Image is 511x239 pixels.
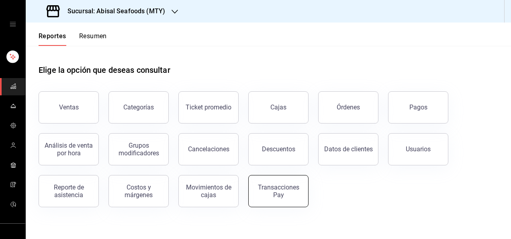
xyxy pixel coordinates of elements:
[388,91,448,124] button: Pagos
[123,103,154,111] div: Categorías
[337,103,360,111] div: Órdenes
[184,183,233,199] div: Movimientos de cajas
[186,103,231,111] div: Ticket promedio
[248,133,309,165] button: Descuentos
[39,32,107,46] div: navigation tabs
[39,133,99,165] button: Análisis de venta por hora
[39,175,99,207] button: Reporte de asistencia
[406,145,431,153] div: Usuarios
[108,175,169,207] button: Costos y márgenes
[108,91,169,124] button: Categorías
[409,103,427,111] div: Pagos
[388,133,448,165] button: Usuarios
[318,133,378,165] button: Datos de clientes
[114,142,164,157] div: Grupos modificadores
[188,145,229,153] div: Cancelaciones
[10,21,16,27] button: open drawer
[61,6,165,16] h3: Sucursal: Abisal Seafoods (MTY)
[248,175,309,207] button: Transacciones Pay
[270,103,286,111] div: Cajas
[108,133,169,165] button: Grupos modificadores
[262,145,295,153] div: Descuentos
[178,175,239,207] button: Movimientos de cajas
[44,183,94,199] div: Reporte de asistencia
[253,183,303,199] div: Transacciones Pay
[79,32,107,46] button: Resumen
[324,145,373,153] div: Datos de clientes
[178,133,239,165] button: Cancelaciones
[39,64,170,76] h1: Elige la opción que deseas consultar
[59,103,79,111] div: Ventas
[248,91,309,124] button: Cajas
[178,91,239,124] button: Ticket promedio
[318,91,378,124] button: Órdenes
[39,91,99,124] button: Ventas
[114,183,164,199] div: Costos y márgenes
[44,142,94,157] div: Análisis de venta por hora
[39,32,66,46] button: Reportes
